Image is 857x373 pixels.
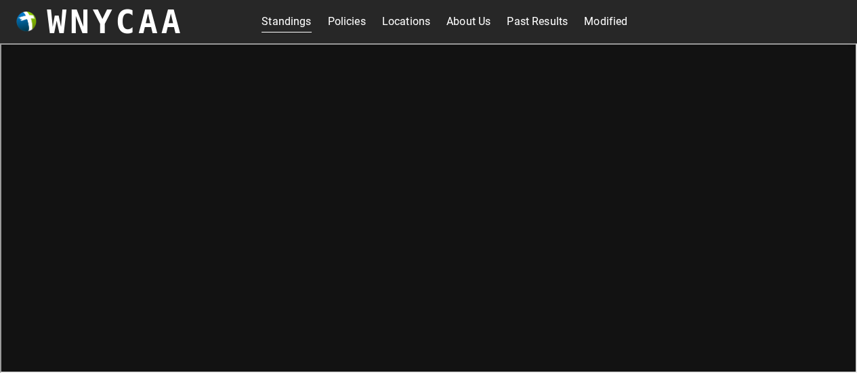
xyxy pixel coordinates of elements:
a: About Us [446,11,490,32]
h3: WNYCAA [47,3,184,41]
a: Standings [262,11,311,32]
a: Modified [584,11,627,32]
a: Locations [382,11,430,32]
a: Policies [328,11,366,32]
a: Past Results [507,11,568,32]
img: wnycaaBall.png [16,12,37,32]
